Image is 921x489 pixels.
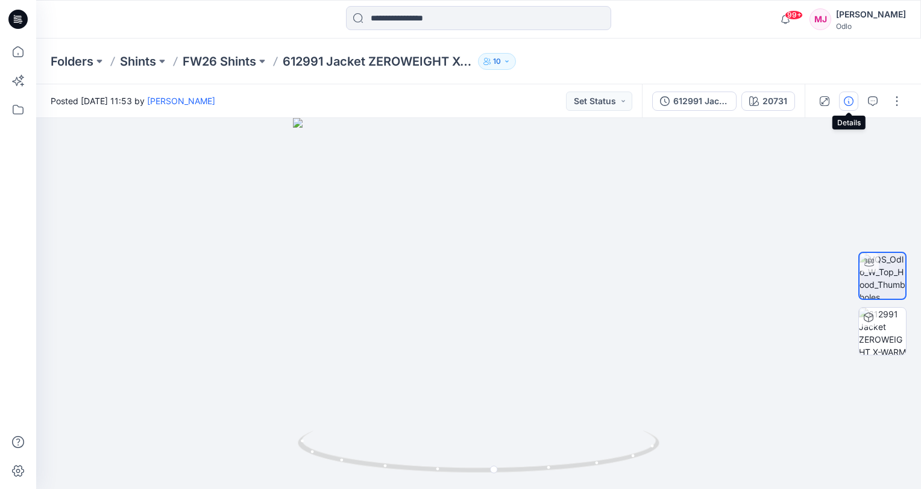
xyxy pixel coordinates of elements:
a: Shints [120,53,156,70]
span: Posted [DATE] 11:53 by [51,95,215,107]
div: 612991 Jacket ZEROWEIGHT X-WARM 80 YEARS_SMS_3D2 [673,95,729,108]
p: 612991 Jacket ZEROWEIGHT X-WARM 80 YEARS_SMS_3D2 [283,53,473,70]
button: Details [839,92,858,111]
a: [PERSON_NAME] [147,96,215,106]
button: 20731 [741,92,795,111]
a: FW26 Shints [183,53,256,70]
div: [PERSON_NAME] [836,7,906,22]
p: 10 [493,55,501,68]
img: 612991 Jacket ZEROWEIGHT X-WARM 80 YEARS_SMS_3D2 20731 [859,308,906,355]
button: 612991 Jacket ZEROWEIGHT X-WARM 80 YEARS_SMS_3D2 [652,92,737,111]
a: Folders [51,53,93,70]
div: MJ [809,8,831,30]
div: Odlo [836,22,906,31]
span: 99+ [785,10,803,20]
img: VQS_Odlo_W_Top_Hood_Thumbholes [860,253,905,299]
button: 10 [478,53,516,70]
div: 20731 [762,95,787,108]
